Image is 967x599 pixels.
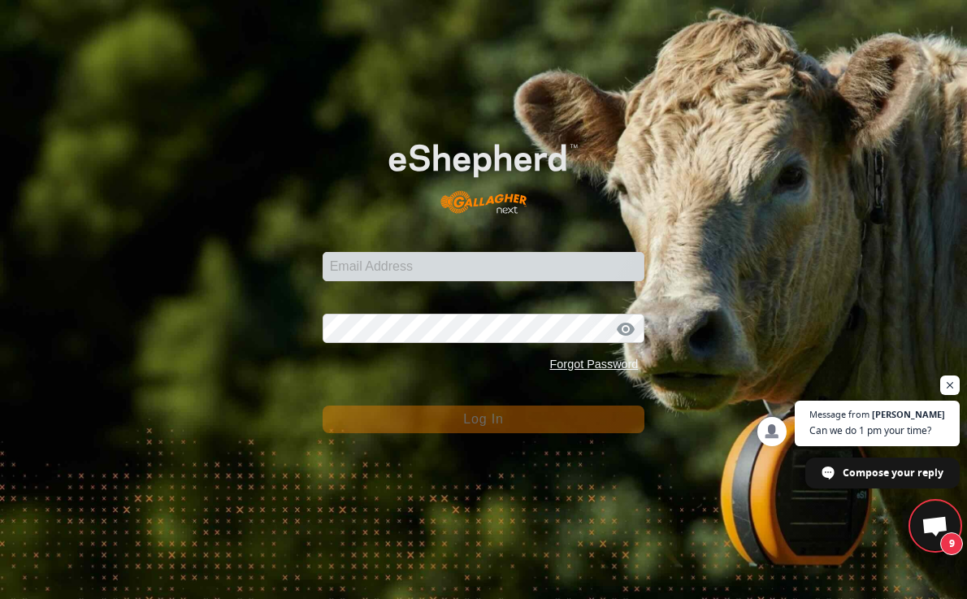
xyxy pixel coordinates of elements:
[911,501,960,550] div: Open chat
[843,458,943,487] span: Compose your reply
[872,410,945,419] span: [PERSON_NAME]
[940,532,963,555] span: 9
[809,410,869,419] span: Message from
[809,423,945,438] span: Can we do 1 pm your time?
[354,117,612,227] img: E-shepherd Logo
[323,406,645,433] button: Log In
[463,412,503,426] span: Log In
[323,252,645,281] input: Email Address
[550,358,639,371] a: Forgot Password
